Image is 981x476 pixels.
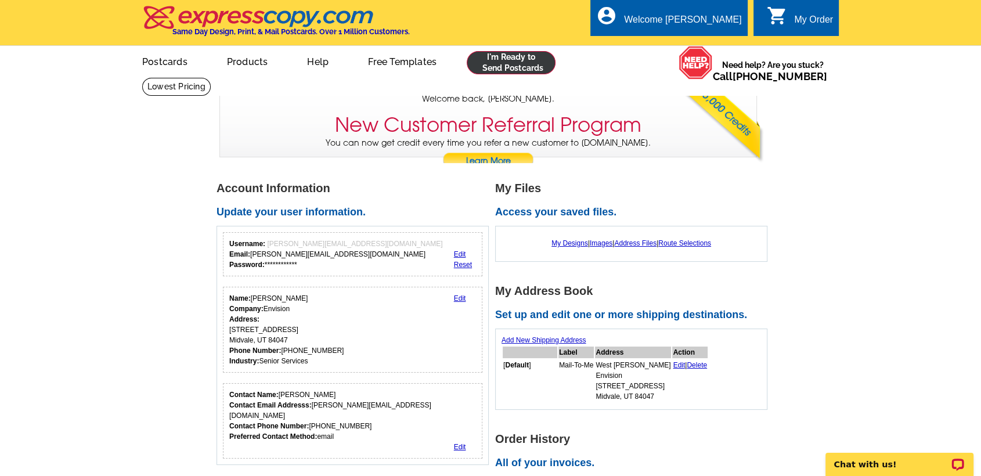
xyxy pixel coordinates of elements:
[614,239,657,247] a: Address Files
[502,232,761,254] div: | | |
[495,457,774,470] h2: All of your invoices.
[229,261,265,269] strong: Password:
[288,47,347,74] a: Help
[229,401,312,409] strong: Contact Email Addresss:
[454,261,472,269] a: Reset
[766,13,833,27] a: shopping_cart My Order
[505,361,529,369] b: Default
[495,309,774,322] h2: Set up and edit one or more shipping destinations.
[502,336,586,344] a: Add New Shipping Address
[229,347,281,355] strong: Phone Number:
[442,153,534,170] a: Learn More
[713,70,827,82] span: Call
[495,206,774,219] h2: Access your saved files.
[220,137,756,170] p: You can now get credit every time you refer a new customer to [DOMAIN_NAME].
[229,305,264,313] strong: Company:
[590,239,612,247] a: Images
[672,359,708,402] td: |
[454,443,466,451] a: Edit
[172,27,410,36] h4: Same Day Design, Print, & Mail Postcards. Over 1 Million Customers.
[733,70,827,82] a: [PHONE_NUMBER]
[503,359,557,402] td: [ ]
[672,347,708,358] th: Action
[335,113,641,137] h3: New Customer Referral Program
[713,59,833,82] span: Need help? Are you stuck?
[223,287,482,373] div: Your personal details.
[495,182,774,194] h1: My Files
[794,15,833,31] div: My Order
[229,294,251,302] strong: Name:
[454,250,466,258] a: Edit
[679,46,713,80] img: help
[495,433,774,445] h1: Order History
[229,240,265,248] strong: Username:
[596,5,617,26] i: account_circle
[558,359,594,402] td: Mail-To-Me
[766,5,787,26] i: shopping_cart
[229,293,344,366] div: [PERSON_NAME] Envision [STREET_ADDRESS] Midvale, UT 84047 [PHONE_NUMBER] Senior Services
[229,250,250,258] strong: Email:
[658,239,711,247] a: Route Selections
[142,14,410,36] a: Same Day Design, Print, & Mail Postcards. Over 1 Million Customers.
[223,232,482,276] div: Your login information.
[595,347,671,358] th: Address
[818,439,981,476] iframe: LiveChat chat widget
[422,93,554,105] span: Welcome back, [PERSON_NAME].
[349,47,455,74] a: Free Templates
[217,206,495,219] h2: Update your user information.
[229,391,279,399] strong: Contact Name:
[495,285,774,297] h1: My Address Book
[454,294,466,302] a: Edit
[208,47,287,74] a: Products
[229,422,309,430] strong: Contact Phone Number:
[595,359,671,402] td: West [PERSON_NAME] Envision [STREET_ADDRESS] Midvale, UT 84047
[229,357,259,365] strong: Industry:
[673,361,685,369] a: Edit
[229,315,259,323] strong: Address:
[229,390,476,442] div: [PERSON_NAME] [PERSON_NAME][EMAIL_ADDRESS][DOMAIN_NAME] [PHONE_NUMBER] email
[624,15,741,31] div: Welcome [PERSON_NAME]
[124,47,206,74] a: Postcards
[558,347,594,358] th: Label
[223,383,482,459] div: Who should we contact regarding order issues?
[687,361,707,369] a: Delete
[267,240,442,248] span: [PERSON_NAME][EMAIL_ADDRESS][DOMAIN_NAME]
[551,239,588,247] a: My Designs
[229,432,317,441] strong: Preferred Contact Method:
[217,182,495,194] h1: Account Information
